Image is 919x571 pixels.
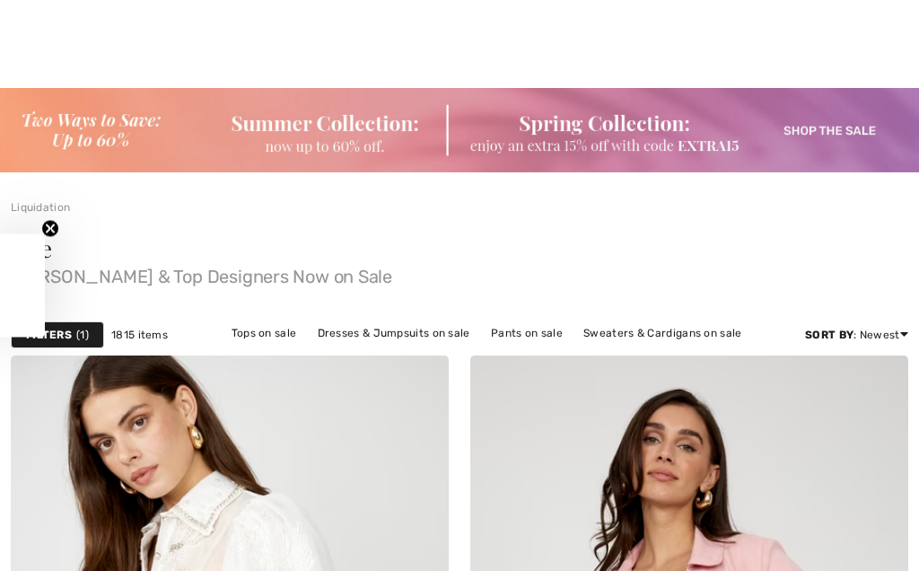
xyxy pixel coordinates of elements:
[309,321,479,345] a: Dresses & Jumpsuits on sale
[805,327,908,343] div: : Newest
[574,321,750,345] a: Sweaters & Cardigans on sale
[223,321,306,345] a: Tops on sale
[11,201,70,214] a: Liquidation
[303,345,459,368] a: Jackets & Blazers on sale
[41,220,59,238] button: Close teaser
[76,327,89,343] span: 1
[11,233,52,264] span: Sale
[461,345,550,368] a: Skirts on sale
[805,329,853,341] strong: Sort By
[482,321,572,345] a: Pants on sale
[26,327,72,343] strong: Filters
[554,345,670,368] a: Outerwear on sale
[111,327,168,343] span: 1815 items
[11,260,908,285] span: [PERSON_NAME] & Top Designers Now on Sale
